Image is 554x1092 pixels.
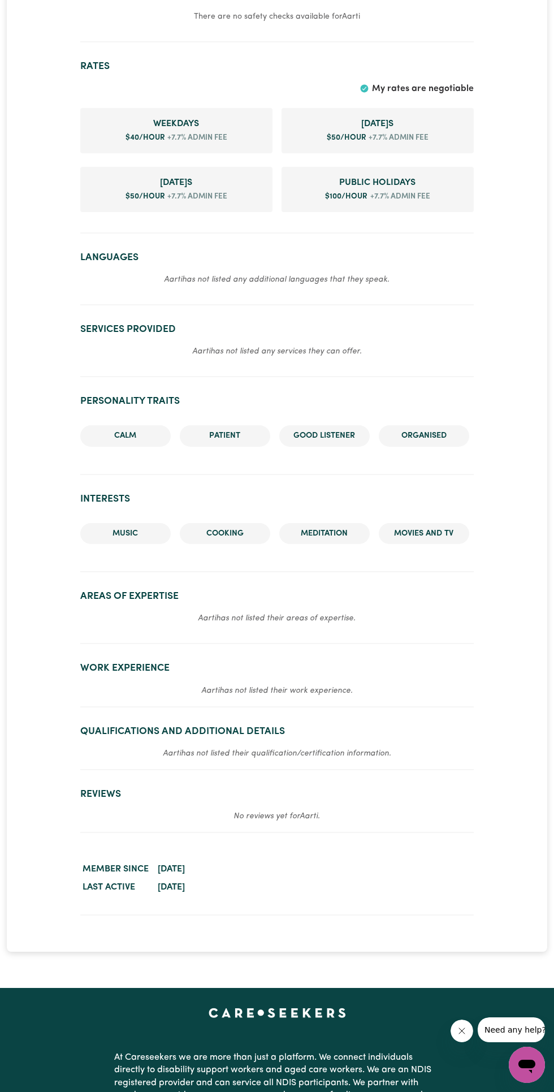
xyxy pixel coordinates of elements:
[165,275,390,284] em: Aarti has not listed any additional languages that they speak.
[180,523,270,545] li: Cooking
[7,8,68,17] span: Need any help?
[80,726,474,737] h2: Qualifications and Additional Details
[201,687,353,695] em: Aarti has not listed their work experience.
[80,590,474,602] h2: Areas of Expertise
[366,132,429,144] span: +7.7% admin fee
[379,523,469,545] li: Movies and TV
[80,61,474,72] h2: Rates
[80,425,171,447] li: Calm
[165,132,228,144] span: +7.7% admin fee
[209,1008,346,1017] a: Careseekers home page
[89,117,263,131] span: Weekday rate
[509,1047,545,1083] iframe: Button to launch messaging window
[379,425,469,447] li: Organised
[192,347,362,356] em: Aarti has not listed any services they can offer.
[80,252,474,264] h2: Languages
[80,878,151,896] dt: Last active
[279,523,370,545] li: Meditation
[89,176,263,189] span: Sunday rate
[158,865,185,874] time: [DATE]
[80,493,474,505] h2: Interests
[279,425,370,447] li: Good Listener
[158,883,185,892] time: [DATE]
[478,1017,545,1042] iframe: Message from company
[80,788,474,800] h2: Reviews
[180,425,270,447] li: Patient
[163,749,391,758] em: Aarti has not listed their qualification/certification information.
[165,191,228,202] span: +7.7% admin fee
[80,662,474,674] h2: Work Experience
[80,323,474,335] h2: Services provided
[194,12,360,21] small: There are no safety checks available for Aarti
[367,191,430,202] span: +7.7% admin fee
[327,134,366,141] span: $ 50 /hour
[125,193,165,200] span: $ 50 /hour
[451,1020,473,1042] iframe: Close message
[80,395,474,407] h2: Personality traits
[125,134,165,141] span: $ 40 /hour
[291,176,465,189] span: Public Holiday rate
[234,812,321,821] em: No reviews yet for Aarti .
[80,523,171,545] li: Music
[80,860,151,878] dt: Member since
[198,614,356,623] em: Aarti has not listed their areas of expertise.
[372,84,474,93] span: My rates are negotiable
[325,193,367,200] span: $ 100 /hour
[291,117,465,131] span: Saturday rate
